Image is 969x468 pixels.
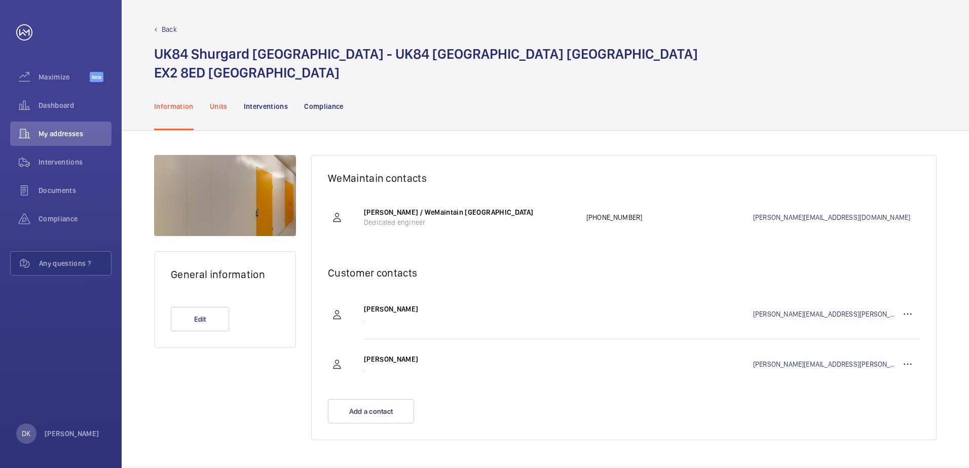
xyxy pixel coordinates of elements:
[210,101,228,111] p: Units
[162,24,177,34] p: Back
[39,214,111,224] span: Compliance
[39,129,111,139] span: My addresses
[364,364,576,374] p: .
[753,359,896,369] a: [PERSON_NAME][EMAIL_ADDRESS][PERSON_NAME][DOMAIN_NAME]
[328,266,920,279] h2: Customer contacts
[753,309,896,319] a: [PERSON_NAME][EMAIL_ADDRESS][PERSON_NAME][DOMAIN_NAME]
[586,212,753,222] p: [PHONE_NUMBER]
[364,314,576,324] p: .
[90,72,103,82] span: Beta
[328,172,920,184] h2: WeMaintain contacts
[364,207,576,217] p: [PERSON_NAME] / WeMaintain [GEOGRAPHIC_DATA]
[154,101,194,111] p: Information
[364,217,576,227] p: Dedicated engineer
[39,100,111,110] span: Dashboard
[39,157,111,167] span: Interventions
[304,101,344,111] p: Compliance
[244,101,288,111] p: Interventions
[45,428,99,439] p: [PERSON_NAME]
[22,428,30,439] p: DK
[171,307,229,331] button: Edit
[328,399,414,423] button: Add a contact
[39,185,111,196] span: Documents
[154,45,698,82] h1: UK84 Shurgard [GEOGRAPHIC_DATA] - UK84 [GEOGRAPHIC_DATA] [GEOGRAPHIC_DATA] EX2 8ED [GEOGRAPHIC_DATA]
[364,304,576,314] p: [PERSON_NAME]
[753,212,920,222] a: [PERSON_NAME][EMAIL_ADDRESS][DOMAIN_NAME]
[39,72,90,82] span: Maximize
[171,268,279,281] h2: General information
[39,258,111,268] span: Any questions ?
[364,354,576,364] p: [PERSON_NAME]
